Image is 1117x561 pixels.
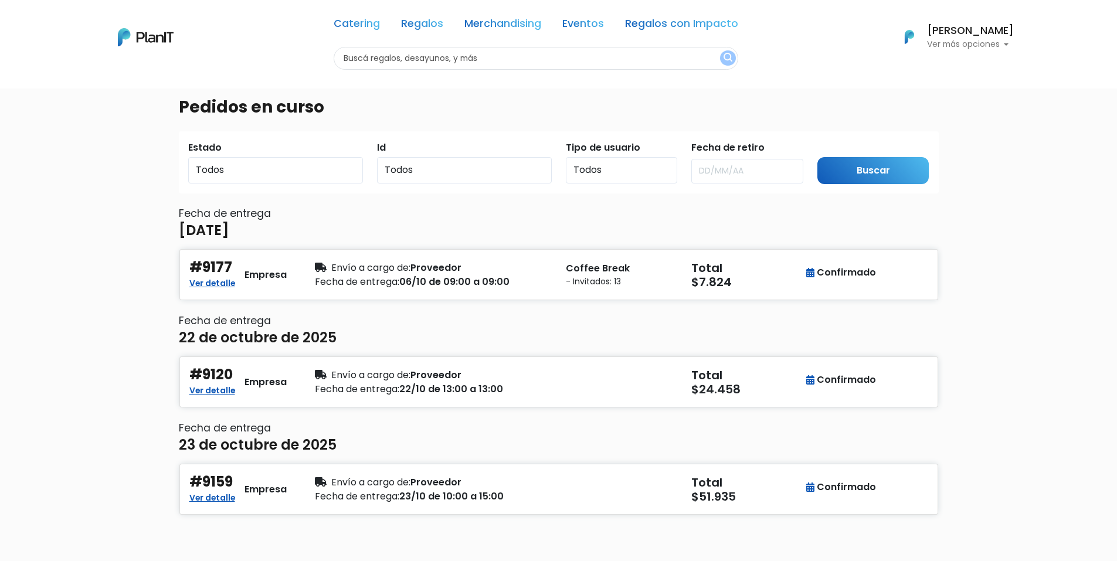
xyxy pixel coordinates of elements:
input: Buscar [817,157,929,185]
img: PlanIt Logo [118,28,174,46]
h6: Fecha de entrega [179,315,939,327]
h6: Fecha de entrega [179,422,939,434]
div: Confirmado [806,266,876,280]
h5: Total [691,261,800,275]
small: - Invitados: 13 [566,276,677,288]
div: 22/10 de 13:00 a 13:00 [315,382,552,396]
a: Catering [334,19,380,33]
label: Tipo de usuario [566,141,640,155]
span: Envío a cargo de: [331,475,410,489]
h3: Pedidos en curso [179,97,324,117]
div: Empresa [245,268,287,282]
button: #9120 Ver detalle Empresa Envío a cargo de:Proveedor Fecha de entrega:22/10 de 13:00 a 13:00 Tota... [179,356,939,408]
button: #9159 Ver detalle Empresa Envío a cargo de:Proveedor Fecha de entrega:23/10 de 10:00 a 15:00 Tota... [179,463,939,515]
img: search_button-432b6d5273f82d61273b3651a40e1bd1b912527efae98b1b7a1b2c0702e16a8d.svg [724,53,732,64]
div: Empresa [245,375,287,389]
label: Submit [817,141,851,155]
a: Eventos [562,19,604,33]
div: 23/10 de 10:00 a 15:00 [315,489,552,504]
a: Regalos [401,19,443,33]
h4: #9159 [189,474,233,491]
h4: [DATE] [179,222,229,239]
span: Fecha de entrega: [315,489,399,503]
div: Proveedor [315,261,552,275]
h4: #9177 [189,259,232,276]
h5: $51.935 [691,489,803,504]
label: Id [377,141,386,155]
a: Merchandising [464,19,541,33]
label: Estado [188,141,222,155]
input: DD/MM/AA [691,159,803,183]
h4: #9120 [189,366,233,383]
button: #9177 Ver detalle Empresa Envío a cargo de:Proveedor Fecha de entrega:06/10 de 09:00 a 09:00 Coff... [179,249,939,301]
div: Empresa [245,482,287,497]
p: Ver más opciones [927,40,1014,49]
p: Coffee Break [566,261,677,276]
span: Envío a cargo de: [331,368,410,382]
span: Fecha de entrega: [315,275,399,288]
span: Envío a cargo de: [331,261,410,274]
h5: Total [691,368,800,382]
span: Fecha de entrega: [315,382,399,396]
div: Confirmado [806,480,876,494]
label: Fecha de retiro [691,141,765,155]
a: Ver detalle [189,275,235,289]
div: Proveedor [315,475,552,489]
button: PlanIt Logo [PERSON_NAME] Ver más opciones [889,22,1014,52]
div: Confirmado [806,373,876,387]
h6: [PERSON_NAME] [927,26,1014,36]
h6: Fecha de entrega [179,208,939,220]
a: Ver detalle [189,382,235,396]
a: Ver detalle [189,489,235,504]
input: Buscá regalos, desayunos, y más [334,47,738,70]
div: 06/10 de 09:00 a 09:00 [315,275,552,289]
h5: $24.458 [691,382,803,396]
h5: Total [691,475,800,489]
div: Proveedor [315,368,552,382]
h4: 23 de octubre de 2025 [179,437,337,454]
h5: $7.824 [691,275,803,289]
h4: 22 de octubre de 2025 [179,329,337,346]
img: PlanIt Logo [897,24,922,50]
a: Regalos con Impacto [625,19,738,33]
